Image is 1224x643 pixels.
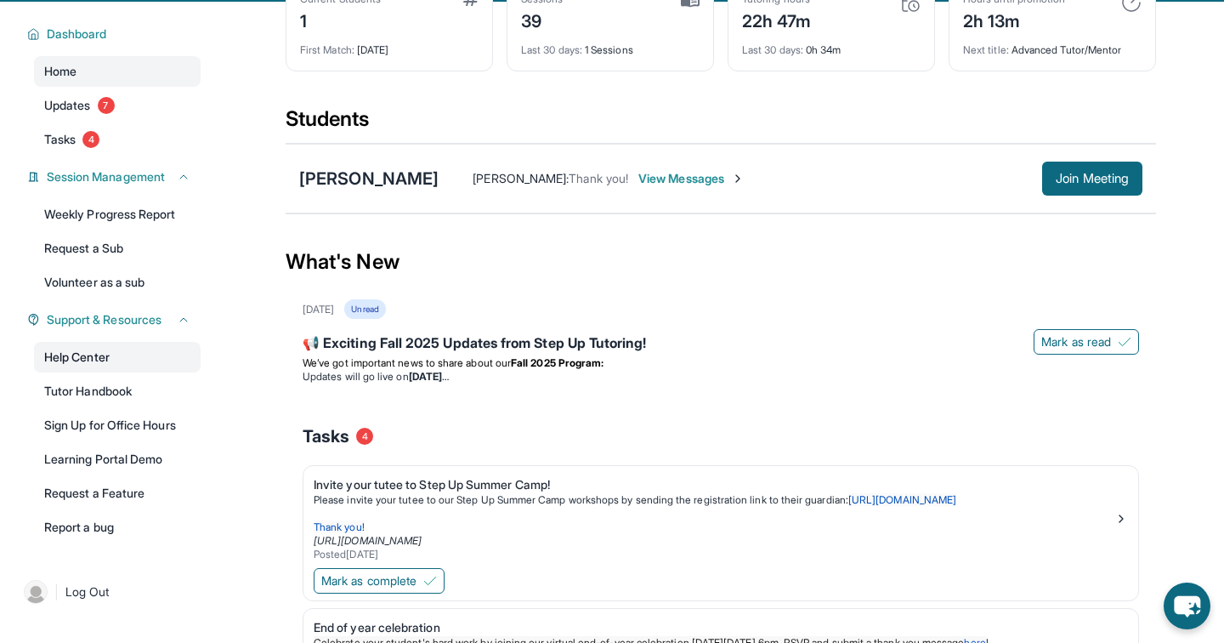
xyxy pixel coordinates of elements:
[1164,583,1210,629] button: chat-button
[314,521,365,533] span: Thank you!
[34,90,201,121] a: Updates7
[65,583,110,600] span: Log Out
[40,26,190,43] button: Dashboard
[34,376,201,407] a: Tutor Handbook
[314,548,1114,561] div: Posted [DATE]
[44,97,91,114] span: Updates
[1034,329,1139,355] button: Mark as read
[34,410,201,441] a: Sign Up for Office Hours
[82,131,99,148] span: 4
[17,573,201,611] a: |Log Out
[473,171,569,185] span: [PERSON_NAME] :
[303,370,1139,384] li: Updates will go live on
[356,428,373,445] span: 4
[34,444,201,475] a: Learning Portal Demo
[34,56,201,87] a: Home
[521,43,582,56] span: Last 30 days :
[34,512,201,543] a: Report a bug
[300,33,479,57] div: [DATE]
[303,424,349,448] span: Tasks
[963,43,1009,56] span: Next title :
[569,171,628,185] span: Thank you!
[731,172,745,185] img: Chevron-Right
[314,493,1114,507] p: Please invite your tutee to our Step Up Summer Camp workshops by sending the registration link to...
[344,299,385,319] div: Unread
[848,493,956,506] a: [URL][DOMAIN_NAME]
[303,333,1139,356] div: 📢 Exciting Fall 2025 Updates from Step Up Tutoring!
[98,97,115,114] span: 7
[963,33,1142,57] div: Advanced Tutor/Mentor
[638,170,745,187] span: View Messages
[40,311,190,328] button: Support & Resources
[511,356,603,369] strong: Fall 2025 Program:
[314,476,1114,493] div: Invite your tutee to Step Up Summer Camp!
[300,43,354,56] span: First Match :
[44,131,76,148] span: Tasks
[303,466,1138,565] a: Invite your tutee to Step Up Summer Camp!Please invite your tutee to our Step Up Summer Camp work...
[321,572,416,589] span: Mark as complete
[1041,333,1111,350] span: Mark as read
[34,124,201,155] a: Tasks4
[299,167,439,191] div: [PERSON_NAME]
[314,568,445,594] button: Mark as complete
[1056,174,1129,184] span: Join Meeting
[47,26,107,43] span: Dashboard
[963,6,1065,33] div: 2h 13m
[1042,162,1142,196] button: Join Meeting
[286,225,1156,299] div: What's New
[742,43,803,56] span: Last 30 days :
[34,199,201,230] a: Weekly Progress Report
[34,267,201,298] a: Volunteer as a sub
[303,356,511,369] span: We’ve got important news to share about our
[521,6,564,33] div: 39
[314,534,422,547] a: [URL][DOMAIN_NAME]
[423,574,437,588] img: Mark as complete
[40,168,190,185] button: Session Management
[521,33,700,57] div: 1 Sessions
[54,582,59,602] span: |
[34,342,201,373] a: Help Center
[47,168,165,185] span: Session Management
[742,6,812,33] div: 22h 47m
[742,33,921,57] div: 0h 34m
[1118,335,1131,349] img: Mark as read
[44,63,76,80] span: Home
[286,105,1156,143] div: Students
[300,6,381,33] div: 1
[314,619,1114,636] div: End of year celebration
[47,311,161,328] span: Support & Resources
[303,303,334,316] div: [DATE]
[24,580,48,604] img: user-img
[409,370,449,383] strong: [DATE]
[34,233,201,264] a: Request a Sub
[34,478,201,509] a: Request a Feature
